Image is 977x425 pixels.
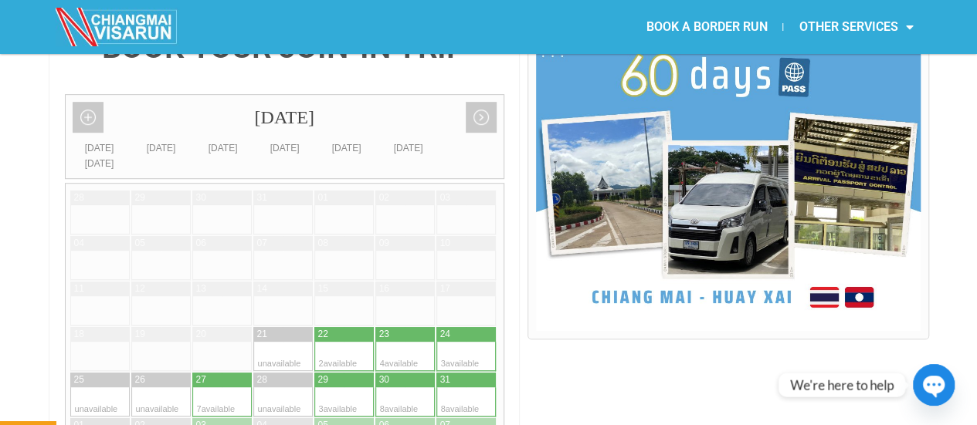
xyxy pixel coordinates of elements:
[196,237,206,250] div: 06
[135,373,145,386] div: 26
[257,282,267,295] div: 14
[488,9,928,45] nav: Menu
[379,237,389,250] div: 09
[69,140,131,156] div: [DATE]
[135,282,145,295] div: 12
[74,237,84,250] div: 04
[66,95,504,140] div: [DATE]
[440,373,450,386] div: 31
[318,237,328,250] div: 08
[630,9,782,45] a: BOOK A BORDER RUN
[257,328,267,341] div: 21
[440,191,450,204] div: 03
[378,140,439,156] div: [DATE]
[131,140,192,156] div: [DATE]
[65,32,504,63] h4: BOOK YOUR JOIN-IN TRIP
[74,328,84,341] div: 18
[440,328,450,341] div: 24
[257,191,267,204] div: 31
[196,328,206,341] div: 20
[257,373,267,386] div: 28
[318,282,328,295] div: 15
[318,373,328,386] div: 29
[783,9,928,45] a: OTHER SERVICES
[192,140,254,156] div: [DATE]
[69,156,131,171] div: [DATE]
[254,140,316,156] div: [DATE]
[379,282,389,295] div: 16
[379,373,389,386] div: 30
[316,140,378,156] div: [DATE]
[440,282,450,295] div: 17
[135,237,145,250] div: 05
[196,373,206,386] div: 27
[257,237,267,250] div: 07
[74,373,84,386] div: 25
[135,191,145,204] div: 29
[196,282,206,295] div: 13
[135,328,145,341] div: 19
[74,191,84,204] div: 28
[318,328,328,341] div: 22
[196,191,206,204] div: 30
[74,282,84,295] div: 11
[318,191,328,204] div: 01
[440,237,450,250] div: 10
[379,328,389,341] div: 23
[379,191,389,204] div: 02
